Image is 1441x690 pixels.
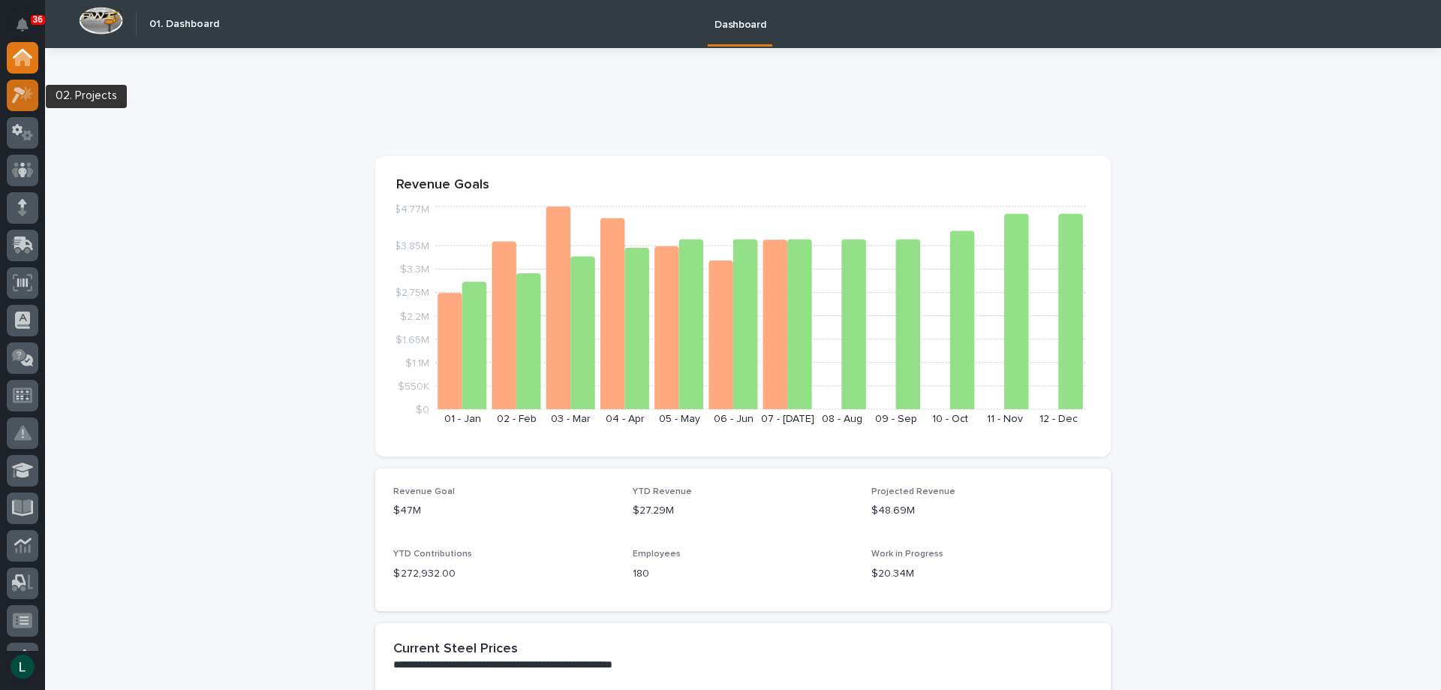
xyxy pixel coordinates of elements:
p: Revenue Goals [396,177,1090,194]
tspan: $1.65M [396,334,429,345]
span: Work in Progress [871,550,943,559]
p: $20.34M [871,566,1093,582]
text: 05 - May [659,414,700,424]
text: 06 - Jun [714,414,754,424]
tspan: $2.2M [400,311,429,321]
tspan: $550K [398,381,429,391]
tspan: $1.1M [405,357,429,368]
text: 03 - Mar [551,414,591,424]
tspan: $2.75M [395,288,429,298]
p: $27.29M [633,503,854,519]
span: YTD Revenue [633,487,692,496]
p: $ 272,932.00 [393,566,615,582]
img: Workspace Logo [79,7,123,35]
span: Revenue Goal [393,487,455,496]
span: Employees [633,550,681,559]
text: 04 - Apr [606,414,645,424]
p: $48.69M [871,503,1093,519]
p: 180 [633,566,854,582]
tspan: $0 [416,405,429,415]
span: YTD Contributions [393,550,472,559]
text: 08 - Aug [822,414,862,424]
tspan: $3.3M [400,264,429,275]
text: 09 - Sep [875,414,917,424]
text: 02 - Feb [497,414,537,424]
p: $47M [393,503,615,519]
p: 36 [33,14,43,25]
tspan: $4.77M [394,204,429,215]
button: Notifications [7,9,38,41]
h2: Current Steel Prices [393,641,518,658]
tspan: $3.85M [394,241,429,252]
button: users-avatar [7,651,38,682]
text: 12 - Dec [1039,414,1078,424]
span: Projected Revenue [871,487,955,496]
text: 10 - Oct [932,414,968,424]
text: 01 - Jan [444,414,481,424]
h2: 01. Dashboard [149,18,219,31]
div: Notifications36 [19,18,38,42]
text: 07 - [DATE] [761,414,814,424]
text: 11 - Nov [987,414,1023,424]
